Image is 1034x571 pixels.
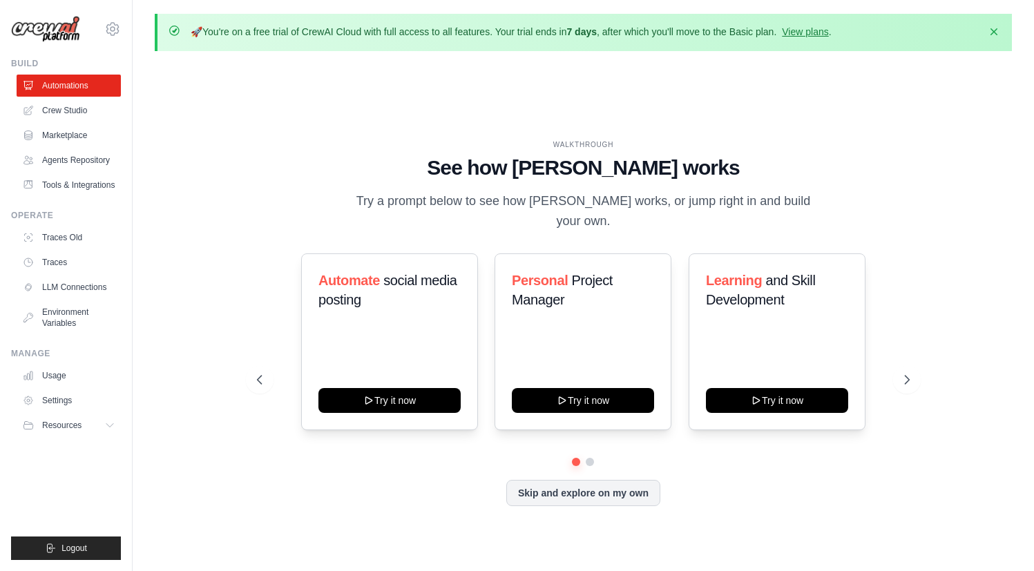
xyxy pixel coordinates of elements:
span: social media posting [318,273,457,307]
img: Logo [11,16,80,43]
a: Agents Repository [17,149,121,171]
a: Traces [17,251,121,273]
span: Personal [512,273,568,288]
button: Logout [11,536,121,560]
button: Try it now [706,388,848,413]
strong: 7 days [566,26,597,37]
a: Settings [17,389,121,412]
span: and Skill Development [706,273,815,307]
a: Traces Old [17,226,121,249]
a: Usage [17,365,121,387]
h1: See how [PERSON_NAME] works [257,155,910,180]
span: Resources [42,420,82,431]
p: Try a prompt below to see how [PERSON_NAME] works, or jump right in and build your own. [351,191,815,232]
button: Try it now [318,388,461,413]
button: Try it now [512,388,654,413]
div: WALKTHROUGH [257,139,910,150]
button: Skip and explore on my own [506,480,660,506]
a: Crew Studio [17,99,121,122]
button: Resources [17,414,121,436]
span: Learning [706,273,762,288]
a: LLM Connections [17,276,121,298]
span: Automate [318,273,380,288]
p: You're on a free trial of CrewAI Cloud with full access to all features. Your trial ends in , aft... [191,25,832,39]
a: Environment Variables [17,301,121,334]
div: Manage [11,348,121,359]
a: Automations [17,75,121,97]
a: View plans [782,26,828,37]
strong: 🚀 [191,26,202,37]
a: Marketplace [17,124,121,146]
span: Logout [61,543,87,554]
a: Tools & Integrations [17,174,121,196]
div: Operate [11,210,121,221]
div: Build [11,58,121,69]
